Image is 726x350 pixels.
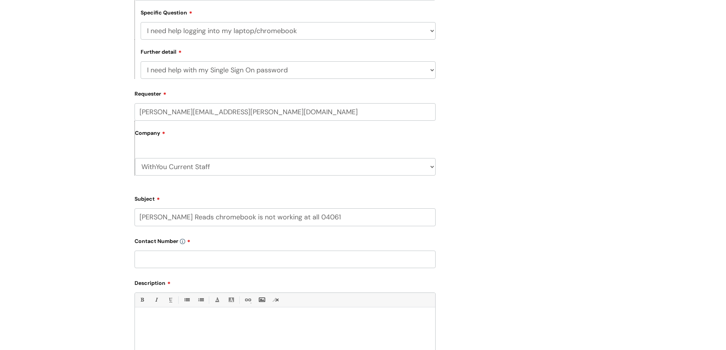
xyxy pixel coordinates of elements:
[141,8,192,16] label: Specific Question
[135,193,436,202] label: Subject
[135,103,436,121] input: Email
[135,277,436,286] label: Description
[135,127,436,144] label: Company
[135,88,436,97] label: Requester
[196,295,205,305] a: 1. Ordered List (Ctrl-Shift-8)
[257,295,266,305] a: Insert Image...
[182,295,191,305] a: • Unordered List (Ctrl-Shift-7)
[212,295,222,305] a: Font Color
[180,239,185,244] img: info-icon.svg
[135,235,436,245] label: Contact Number
[271,295,280,305] a: Remove formatting (Ctrl-\)
[226,295,236,305] a: Back Color
[243,295,252,305] a: Link
[141,48,182,55] label: Further detail
[151,295,161,305] a: Italic (Ctrl-I)
[165,295,175,305] a: Underline(Ctrl-U)
[137,295,147,305] a: Bold (Ctrl-B)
